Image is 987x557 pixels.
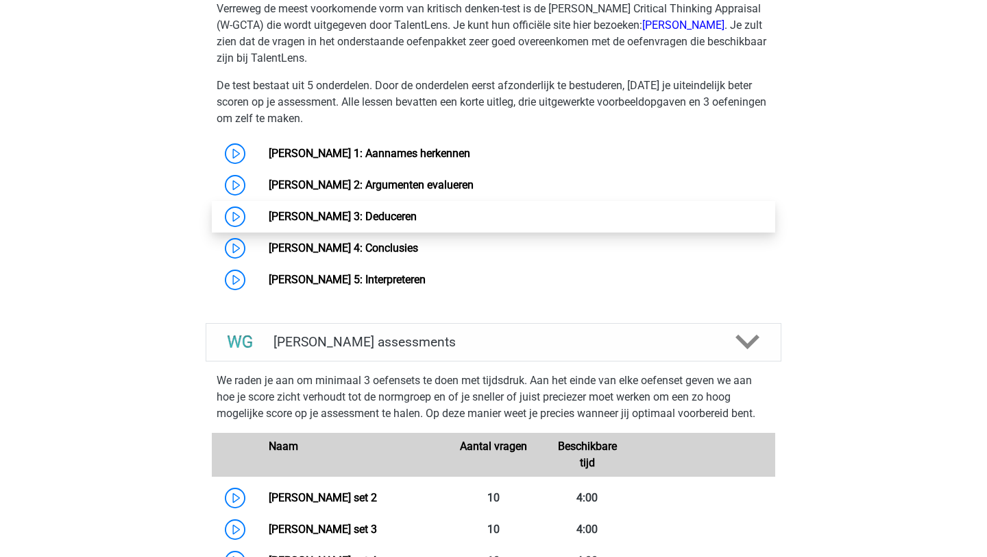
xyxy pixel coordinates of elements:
[217,1,770,67] p: Verreweg de meest voorkomende vorm van kritisch denken-test is de [PERSON_NAME] Critical Thinking...
[269,210,417,223] a: [PERSON_NAME] 3: Deduceren
[223,324,258,359] img: watson glaser assessments
[269,491,377,504] a: [PERSON_NAME] set 2
[269,147,470,160] a: [PERSON_NAME] 1: Aannames herkennen
[200,323,787,362] a: assessments [PERSON_NAME] assessments
[540,438,634,471] div: Beschikbare tijd
[217,372,770,422] p: We raden je aan om minimaal 3 oefensets te doen met tijdsdruk. Aan het einde van elke oefenset ge...
[273,334,714,350] h4: [PERSON_NAME] assessments
[642,19,724,32] a: [PERSON_NAME]
[269,273,426,286] a: [PERSON_NAME] 5: Interpreteren
[258,438,446,471] div: Naam
[269,241,418,254] a: [PERSON_NAME] 4: Conclusies
[269,523,377,536] a: [PERSON_NAME] set 3
[269,178,474,191] a: [PERSON_NAME] 2: Argumenten evalueren
[217,78,770,127] p: De test bestaat uit 5 onderdelen. Door de onderdelen eerst afzonderlijk te bestuderen, [DATE] je ...
[446,438,540,471] div: Aantal vragen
